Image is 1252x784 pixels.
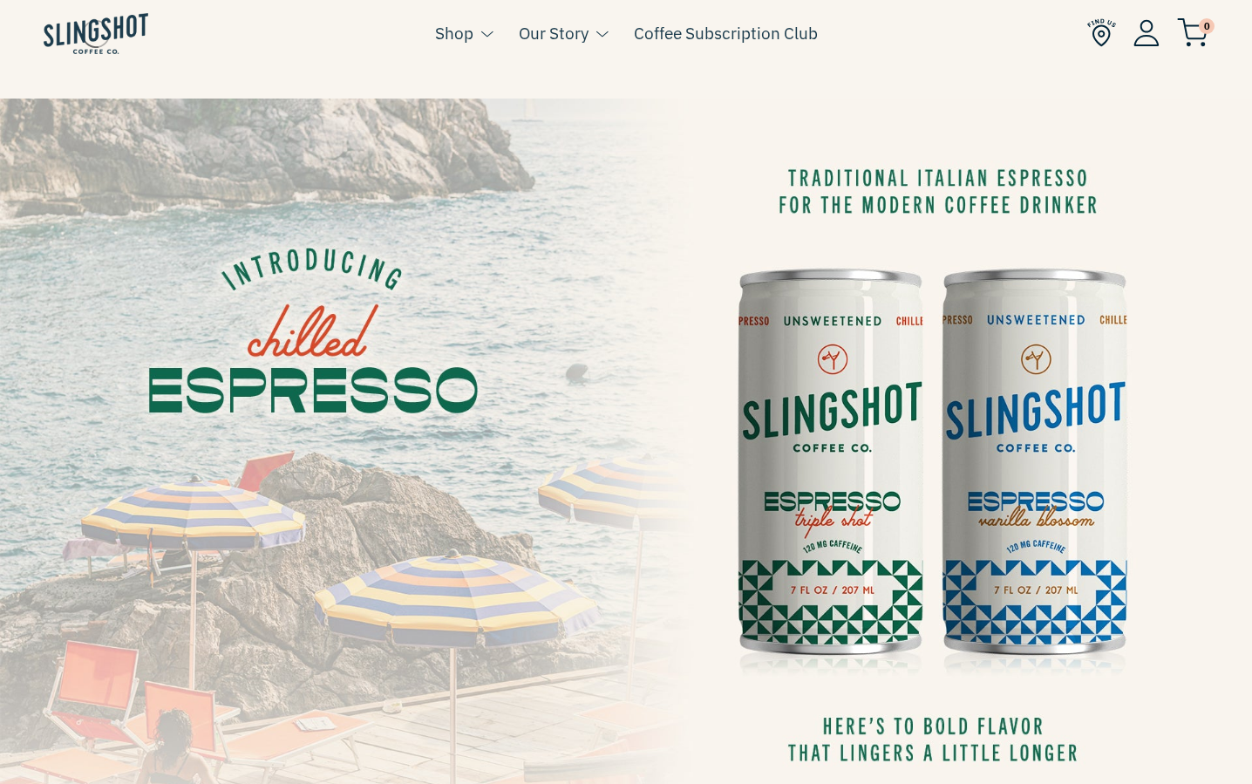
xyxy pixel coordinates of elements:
[1087,18,1116,47] img: Find Us
[634,20,818,46] a: Coffee Subscription Club
[1177,18,1208,47] img: cart
[1133,19,1160,46] img: Account
[1177,23,1208,44] a: 0
[519,20,589,46] a: Our Story
[435,20,473,46] a: Shop
[1199,18,1215,34] span: 0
